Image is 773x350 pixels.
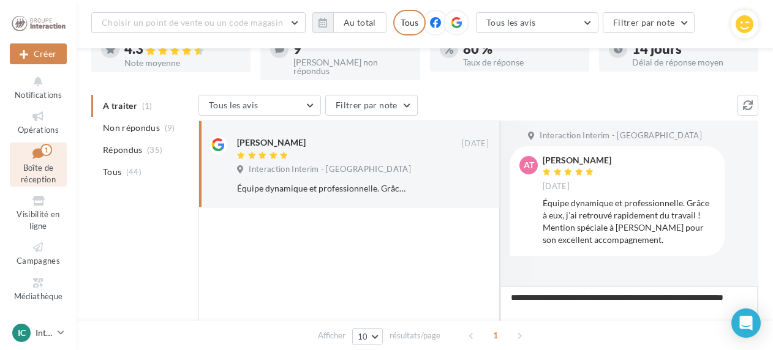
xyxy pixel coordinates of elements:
button: Filtrer par note [603,12,695,33]
a: Visibilité en ligne [10,192,67,233]
div: Nouvelle campagne [10,43,67,64]
span: Choisir un point de vente ou un code magasin [102,17,283,28]
button: Au total [312,12,386,33]
div: [PERSON_NAME] [543,156,611,165]
button: Tous les avis [198,95,321,116]
div: 4.3 [124,42,241,56]
button: Créer [10,43,67,64]
button: Choisir un point de vente ou un code magasin [91,12,306,33]
div: 80 % [463,42,579,56]
span: AT [524,159,534,171]
button: 10 [352,328,383,345]
span: (9) [165,123,175,133]
div: Délai de réponse moyen [632,58,748,67]
a: Calendrier [10,308,67,338]
div: Tous [393,10,426,35]
div: 9 [293,42,410,56]
button: Tous les avis [476,12,598,33]
span: Interaction Interim - [GEOGRAPHIC_DATA] [249,164,411,175]
a: Médiathèque [10,274,67,303]
div: [PERSON_NAME] non répondus [293,58,410,75]
span: Visibilité en ligne [17,209,59,231]
span: IC [18,327,26,339]
span: Notifications [15,90,62,100]
span: Opérations [18,125,59,135]
a: IC Interaction [GEOGRAPHIC_DATA] [10,321,67,344]
button: Filtrer par note [325,95,418,116]
div: Équipe dynamique et professionnelle. Grâce à eux, j’ai retrouvé rapidement du travail ! Mention s... [543,197,715,246]
span: 1 [486,326,505,345]
div: 1 [40,144,52,156]
span: Tous les avis [486,17,536,28]
span: Interaction Interim - [GEOGRAPHIC_DATA] [540,130,702,141]
span: Tous les avis [209,100,258,110]
span: résultats/page [390,330,440,341]
span: [DATE] [543,181,570,192]
span: Non répondus [103,122,160,134]
div: Note moyenne [124,59,241,67]
p: Interaction [GEOGRAPHIC_DATA] [36,327,53,339]
span: Afficher [318,330,345,341]
span: Tous [103,166,121,178]
div: Équipe dynamique et professionnelle. Grâce à eux, j’ai retrouvé rapidement du travail ! Mention s... [237,182,409,195]
a: Boîte de réception1 [10,143,67,187]
span: (35) [147,145,162,155]
button: Notifications [10,72,67,102]
span: Médiathèque [14,291,63,301]
span: (44) [126,167,141,177]
div: Open Intercom Messenger [731,308,761,338]
span: [DATE] [462,138,489,149]
div: 14 jours [632,42,748,56]
div: [PERSON_NAME] [237,136,306,149]
span: 10 [358,332,368,341]
div: Taux de réponse [463,58,579,67]
button: Au total [333,12,386,33]
a: Opérations [10,107,67,137]
span: Campagnes [17,256,60,266]
a: Campagnes [10,238,67,268]
span: Répondus [103,144,143,156]
span: Boîte de réception [21,163,56,184]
